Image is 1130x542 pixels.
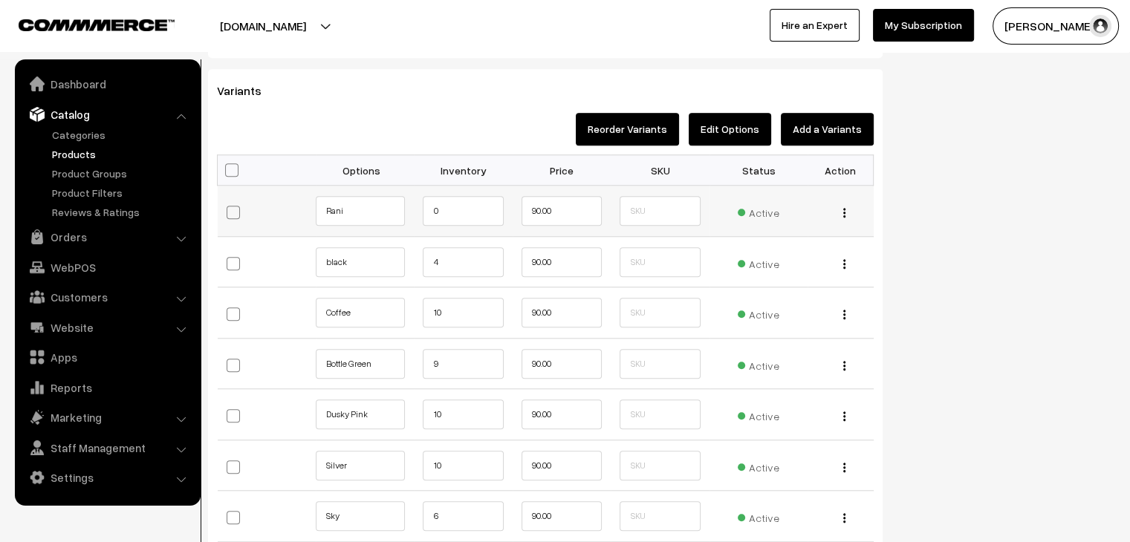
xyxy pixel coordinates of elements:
[56,88,133,97] div: Domain Overview
[781,113,874,146] button: Add a Variants
[620,298,700,327] input: SKU
[48,127,195,143] a: Categories
[873,9,974,42] a: My Subscription
[423,247,503,277] input: 4
[24,24,36,36] img: logo_orange.svg
[738,456,779,475] span: Active
[843,361,845,370] img: Menu
[843,208,845,218] img: Menu
[48,185,195,200] a: Product Filters
[19,434,195,461] a: Staff Management
[19,101,195,128] a: Catalog
[620,247,700,277] input: SKU
[19,71,195,97] a: Dashboard
[423,298,503,327] input: 0
[19,344,195,370] a: Apps
[19,464,195,491] a: Settings
[42,24,73,36] div: v 4.0.25
[48,166,195,181] a: Product Groups
[738,405,779,424] span: Active
[843,513,845,523] img: Menu
[576,113,679,146] button: Reorder Variants
[710,154,808,186] th: Status
[808,154,873,186] th: Action
[19,254,195,281] a: WebPOS
[620,349,700,379] input: SKU
[423,501,503,531] input: 6
[770,9,860,42] a: Hire an Expert
[423,451,503,480] input: 10
[620,451,700,480] input: SKU
[39,39,163,50] div: Domain: [DOMAIN_NAME]
[316,154,414,186] th: Options
[843,259,845,269] img: Menu
[168,7,358,45] button: [DOMAIN_NAME]
[24,39,36,50] img: website_grey.svg
[40,86,52,98] img: tab_domain_overview_orange.svg
[993,7,1119,45] button: [PERSON_NAME]…
[611,154,709,186] th: SKU
[423,349,503,379] input: 9
[48,204,195,220] a: Reviews & Ratings
[414,154,512,186] th: Inventory
[1089,15,1111,37] img: user
[423,399,503,429] input: 0
[423,196,503,226] input: 0
[19,374,195,401] a: Reports
[738,252,779,272] span: Active
[48,146,195,162] a: Products
[19,223,195,250] a: Orders
[620,196,700,226] input: SKU
[217,83,279,98] span: Variants
[19,15,149,33] a: COMMMERCE
[738,354,779,373] span: Active
[738,506,779,526] span: Active
[843,310,845,319] img: Menu
[19,404,195,431] a: Marketing
[620,399,700,429] input: SKU
[19,314,195,341] a: Website
[148,86,160,98] img: tab_keywords_by_traffic_grey.svg
[843,463,845,472] img: Menu
[19,284,195,310] a: Customers
[843,411,845,421] img: Menu
[19,19,175,30] img: COMMMERCE
[738,303,779,322] span: Active
[689,113,771,146] button: Edit Options
[513,154,611,186] th: Price
[738,201,779,221] span: Active
[164,88,250,97] div: Keywords by Traffic
[620,501,700,531] input: SKU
